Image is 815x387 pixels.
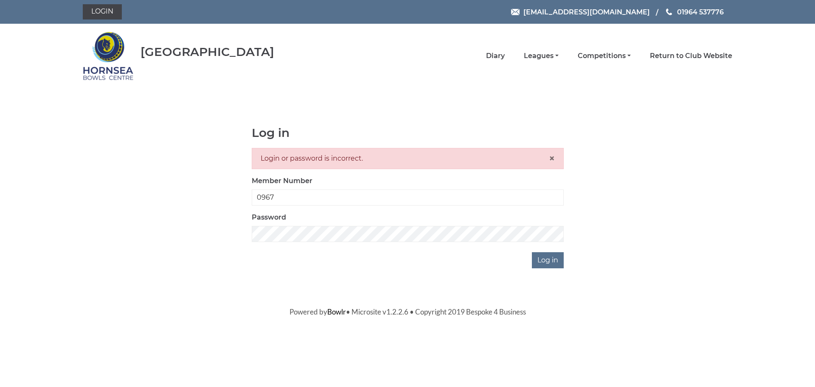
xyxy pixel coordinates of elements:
img: Hornsea Bowls Centre [83,26,134,86]
a: Leagues [524,51,559,61]
div: Login or password is incorrect. [252,148,564,169]
input: Log in [532,252,564,268]
img: Phone us [666,8,672,15]
label: Password [252,212,286,223]
div: [GEOGRAPHIC_DATA] [141,45,274,58]
span: × [549,152,555,164]
a: Email [EMAIL_ADDRESS][DOMAIN_NAME] [511,7,650,17]
span: [EMAIL_ADDRESS][DOMAIN_NAME] [523,8,650,16]
span: Powered by • Microsite v1.2.2.6 • Copyright 2019 Bespoke 4 Business [289,307,526,316]
a: Phone us 01964 537776 [665,7,724,17]
a: Bowlr [327,307,346,316]
span: 01964 537776 [677,8,724,16]
a: Return to Club Website [650,51,732,61]
h1: Log in [252,126,564,139]
label: Member Number [252,176,312,186]
a: Login [83,4,122,19]
button: Close [549,153,555,164]
a: Competitions [578,51,631,61]
a: Diary [486,51,505,61]
img: Email [511,9,520,15]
